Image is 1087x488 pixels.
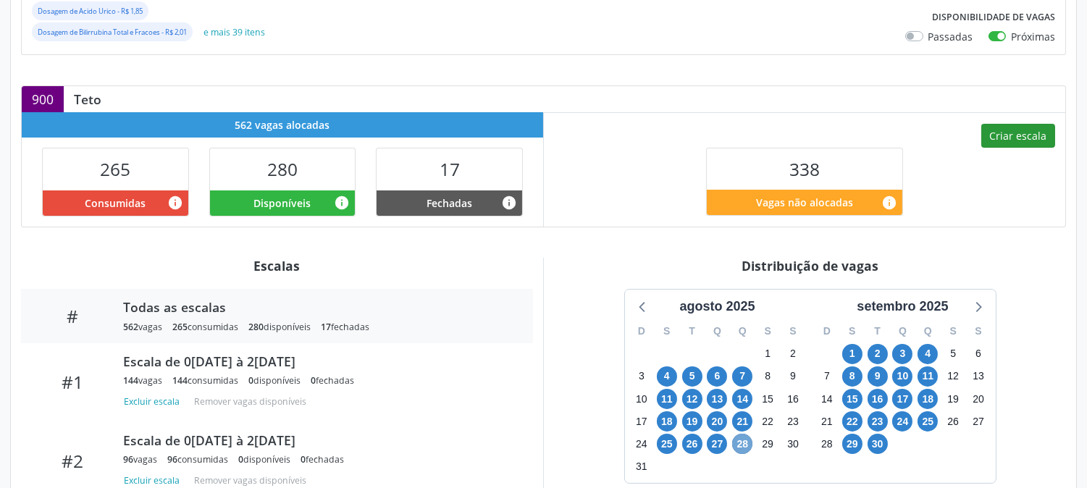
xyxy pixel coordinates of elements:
span: terça-feira, 5 de agosto de 2025 [682,366,702,387]
span: domingo, 7 de setembro de 2025 [817,366,837,387]
span: terça-feira, 16 de setembro de 2025 [868,389,888,409]
div: D [629,320,655,342]
div: Q [915,320,941,342]
span: quarta-feira, 13 de agosto de 2025 [707,389,727,409]
span: quinta-feira, 11 de setembro de 2025 [918,366,938,387]
span: 144 [172,374,188,387]
span: domingo, 31 de agosto de 2025 [631,457,652,477]
span: quarta-feira, 24 de setembro de 2025 [892,411,912,432]
div: D [815,320,840,342]
span: 144 [123,374,138,387]
span: sexta-feira, 1 de agosto de 2025 [757,344,778,364]
span: sexta-feira, 15 de agosto de 2025 [757,389,778,409]
span: segunda-feira, 8 de setembro de 2025 [842,366,863,387]
span: quarta-feira, 10 de setembro de 2025 [892,366,912,387]
span: segunda-feira, 18 de agosto de 2025 [657,411,677,432]
span: domingo, 24 de agosto de 2025 [631,434,652,454]
span: Consumidas [85,195,146,211]
span: terça-feira, 19 de agosto de 2025 [682,411,702,432]
span: sexta-feira, 19 de setembro de 2025 [943,389,963,409]
div: fechadas [321,321,369,333]
div: fechadas [301,453,344,466]
span: quarta-feira, 17 de setembro de 2025 [892,389,912,409]
span: segunda-feira, 11 de agosto de 2025 [657,389,677,409]
span: 280 [267,157,298,181]
span: 265 [100,157,130,181]
span: Fechadas [427,195,472,211]
span: segunda-feira, 15 de setembro de 2025 [842,389,863,409]
span: sábado, 27 de setembro de 2025 [968,411,989,432]
span: sábado, 23 de agosto de 2025 [783,411,803,432]
span: quinta-feira, 14 de agosto de 2025 [732,389,752,409]
span: segunda-feira, 4 de agosto de 2025 [657,366,677,387]
span: quarta-feira, 6 de agosto de 2025 [707,366,727,387]
span: 562 [123,321,138,333]
span: 17 [440,157,460,181]
div: S [966,320,991,342]
span: 338 [789,157,820,181]
span: quinta-feira, 21 de agosto de 2025 [732,411,752,432]
label: Próximas [1011,29,1055,44]
span: terça-feira, 26 de agosto de 2025 [682,434,702,454]
span: quarta-feira, 3 de setembro de 2025 [892,344,912,364]
div: disponíveis [238,453,290,466]
span: domingo, 28 de setembro de 2025 [817,434,837,454]
div: fechadas [311,374,354,387]
span: quinta-feira, 28 de agosto de 2025 [732,434,752,454]
span: segunda-feira, 1 de setembro de 2025 [842,344,863,364]
span: 0 [311,374,316,387]
span: terça-feira, 12 de agosto de 2025 [682,389,702,409]
div: Q [890,320,915,342]
span: domingo, 17 de agosto de 2025 [631,411,652,432]
div: Escala de 0[DATE] à 2[DATE] [123,353,513,369]
div: consumidas [167,453,228,466]
div: Q [705,320,730,342]
span: terça-feira, 9 de setembro de 2025 [868,366,888,387]
span: quinta-feira, 7 de agosto de 2025 [732,366,752,387]
div: consumidas [172,321,238,333]
span: sábado, 30 de agosto de 2025 [783,434,803,454]
span: segunda-feira, 25 de agosto de 2025 [657,434,677,454]
div: consumidas [172,374,238,387]
span: sexta-feira, 26 de setembro de 2025 [943,411,963,432]
span: segunda-feira, 22 de setembro de 2025 [842,411,863,432]
div: S [839,320,865,342]
span: 265 [172,321,188,333]
div: agosto 2025 [673,297,760,316]
i: Vagas alocadas e sem marcações associadas que tiveram sua disponibilidade fechada [501,195,517,211]
span: Disponíveis [253,195,311,211]
span: sexta-feira, 8 de agosto de 2025 [757,366,778,387]
i: Vagas alocadas e sem marcações associadas [334,195,350,211]
div: # [31,306,113,327]
div: 900 [22,86,64,112]
span: domingo, 10 de agosto de 2025 [631,389,652,409]
span: quinta-feira, 4 de setembro de 2025 [918,344,938,364]
div: Escalas [21,258,533,274]
span: 96 [167,453,177,466]
div: disponíveis [248,321,311,333]
div: vagas [123,453,157,466]
i: Quantidade de vagas restantes do teto de vagas [881,195,897,211]
span: 0 [238,453,243,466]
div: Teto [64,91,112,107]
label: Disponibilidade de vagas [932,7,1055,29]
button: e mais 39 itens [198,22,271,42]
span: quinta-feira, 18 de setembro de 2025 [918,389,938,409]
span: quarta-feira, 27 de agosto de 2025 [707,434,727,454]
span: 17 [321,321,331,333]
div: setembro 2025 [851,297,954,316]
span: domingo, 3 de agosto de 2025 [631,366,652,387]
div: #1 [31,371,113,392]
span: 280 [248,321,264,333]
div: vagas [123,321,162,333]
span: sábado, 13 de setembro de 2025 [968,366,989,387]
small: Dosagem de Acido Urico - R$ 1,85 [38,7,143,16]
span: domingo, 14 de setembro de 2025 [817,389,837,409]
span: terça-feira, 23 de setembro de 2025 [868,411,888,432]
span: 0 [301,453,306,466]
button: Excluir escala [123,392,185,411]
span: sábado, 20 de setembro de 2025 [968,389,989,409]
div: S [781,320,806,342]
div: S [654,320,679,342]
div: Todas as escalas [123,299,513,315]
